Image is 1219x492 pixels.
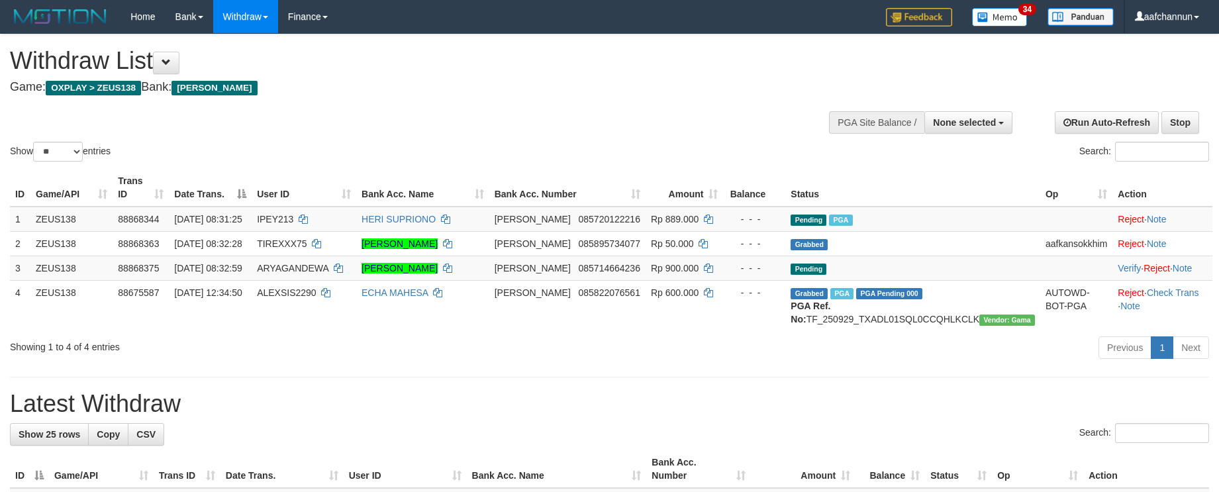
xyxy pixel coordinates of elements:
span: [DATE] 12:34:50 [174,287,242,298]
div: - - - [728,237,780,250]
th: User ID: activate to sort column ascending [344,450,467,488]
th: Date Trans.: activate to sort column descending [169,169,252,207]
img: panduan.png [1048,8,1114,26]
span: 88868375 [118,263,159,273]
h1: Withdraw List [10,48,799,74]
span: Rp 889.000 [651,214,699,224]
span: [DATE] 08:32:28 [174,238,242,249]
a: Stop [1161,111,1199,134]
th: ID: activate to sort column descending [10,450,49,488]
td: 4 [10,280,30,331]
a: Check Trans [1147,287,1199,298]
span: [DATE] 08:32:59 [174,263,242,273]
span: [PERSON_NAME] [495,287,571,298]
td: · · [1112,280,1212,331]
th: Date Trans.: activate to sort column ascending [220,450,344,488]
img: Button%20Memo.svg [972,8,1028,26]
img: Feedback.jpg [886,8,952,26]
td: ZEUS138 [30,231,113,256]
th: Game/API: activate to sort column ascending [49,450,154,488]
td: 2 [10,231,30,256]
span: Rp 900.000 [651,263,699,273]
a: Reject [1118,238,1144,249]
th: Op: activate to sort column ascending [1040,169,1112,207]
th: Action [1083,450,1209,488]
span: Marked by aafkaynarin [829,215,852,226]
a: CSV [128,423,164,446]
th: Op: activate to sort column ascending [992,450,1083,488]
span: [PERSON_NAME] [495,238,571,249]
td: · [1112,231,1212,256]
th: Trans ID: activate to sort column ascending [113,169,169,207]
span: Copy 085720122216 to clipboard [578,214,640,224]
label: Show entries [10,142,111,162]
a: Note [1147,214,1167,224]
th: Trans ID: activate to sort column ascending [154,450,220,488]
span: Show 25 rows [19,429,80,440]
img: MOTION_logo.png [10,7,111,26]
a: ECHA MAHESA [362,287,428,298]
span: ARYAGANDEWA [257,263,328,273]
a: Note [1120,301,1140,311]
a: Show 25 rows [10,423,89,446]
div: PGA Site Balance / [829,111,924,134]
td: · [1112,207,1212,232]
span: CSV [136,429,156,440]
div: Showing 1 to 4 of 4 entries [10,335,498,354]
span: Copy [97,429,120,440]
label: Search: [1079,423,1209,443]
th: Bank Acc. Name: activate to sort column ascending [356,169,489,207]
th: ID [10,169,30,207]
span: Copy 085714664236 to clipboard [578,263,640,273]
th: Balance [723,169,785,207]
span: PGA Pending [856,288,922,299]
td: AUTOWD-BOT-PGA [1040,280,1112,331]
a: Next [1173,336,1209,359]
td: ZEUS138 [30,207,113,232]
th: Amount: activate to sort column ascending [751,450,855,488]
th: Bank Acc. Number: activate to sort column ascending [489,169,646,207]
span: OXPLAY > ZEUS138 [46,81,141,95]
a: [PERSON_NAME] [362,238,438,249]
a: HERI SUPRIONO [362,214,436,224]
span: 88868344 [118,214,159,224]
a: 1 [1151,336,1173,359]
span: Copy 085822076561 to clipboard [578,287,640,298]
th: Bank Acc. Number: activate to sort column ascending [646,450,751,488]
span: Pending [791,215,826,226]
th: User ID: activate to sort column ascending [252,169,356,207]
span: 34 [1018,3,1036,15]
th: Amount: activate to sort column ascending [646,169,724,207]
td: ZEUS138 [30,256,113,280]
div: - - - [728,286,780,299]
a: Reject [1118,287,1144,298]
select: Showentries [33,142,83,162]
td: 3 [10,256,30,280]
a: [PERSON_NAME] [362,263,438,273]
a: Copy [88,423,128,446]
input: Search: [1115,423,1209,443]
span: ALEXSIS2290 [257,287,317,298]
span: Pending [791,264,826,275]
span: 88868363 [118,238,159,249]
a: Verify [1118,263,1141,273]
th: Action [1112,169,1212,207]
span: [PERSON_NAME] [495,263,571,273]
span: Vendor URL: https://trx31.1velocity.biz [979,315,1035,326]
span: Marked by aafpengsreynich [830,288,853,299]
a: Reject [1118,214,1144,224]
button: None selected [924,111,1012,134]
span: 88675587 [118,287,159,298]
a: Run Auto-Refresh [1055,111,1159,134]
span: [PERSON_NAME] [171,81,257,95]
span: TIREXXX75 [257,238,307,249]
div: - - - [728,262,780,275]
td: ZEUS138 [30,280,113,331]
span: Rp 600.000 [651,287,699,298]
td: · · [1112,256,1212,280]
b: PGA Ref. No: [791,301,830,324]
a: Reject [1144,263,1170,273]
td: 1 [10,207,30,232]
h4: Game: Bank: [10,81,799,94]
th: Status [785,169,1040,207]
